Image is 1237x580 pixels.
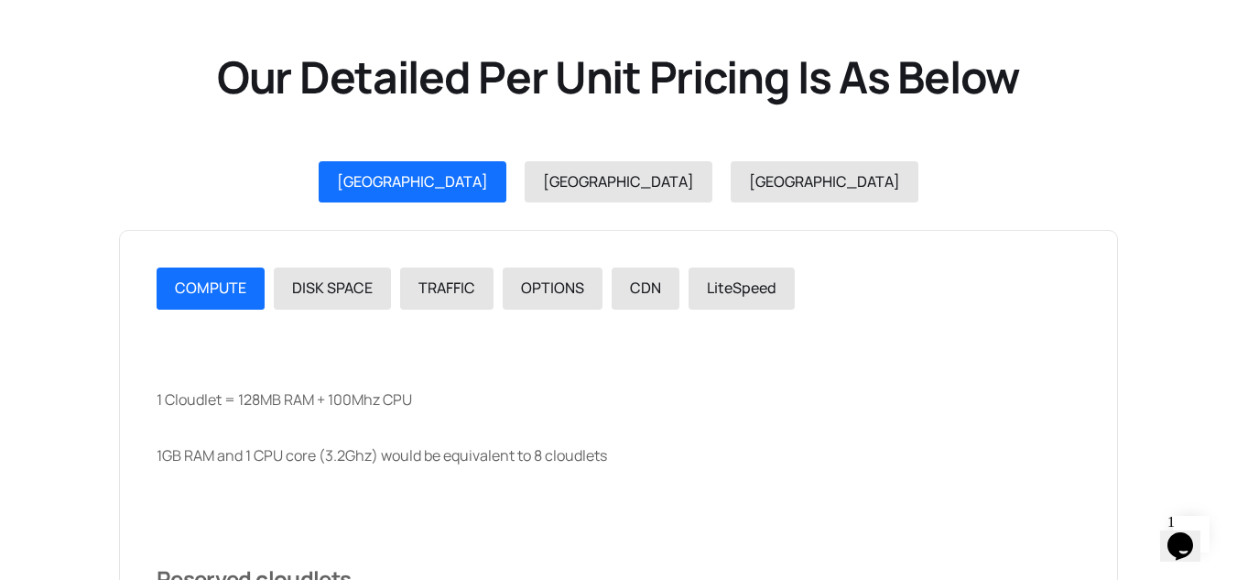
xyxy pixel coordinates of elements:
[749,171,900,192] span: [GEOGRAPHIC_DATA]
[707,278,776,298] span: LiteSpeed
[292,278,373,298] span: DISK SPACE
[521,278,584,298] span: OPTIONS
[337,171,488,192] span: [GEOGRAPHIC_DATA]
[418,278,475,298] span: TRAFFIC
[1160,507,1219,562] iframe: chat widget
[543,171,694,192] span: [GEOGRAPHIC_DATA]
[175,278,246,298] span: COMPUTE
[157,388,1080,412] p: 1 Cloudlet = 128MB RAM + 100Mhz CPU
[157,444,1080,468] p: 1GB RAM and 1 CPU core (3.2Ghz) would be equivalent to 8 cloudlets
[630,278,661,298] span: CDN
[110,49,1127,105] h2: Our Detailed Per Unit Pricing Is As Below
